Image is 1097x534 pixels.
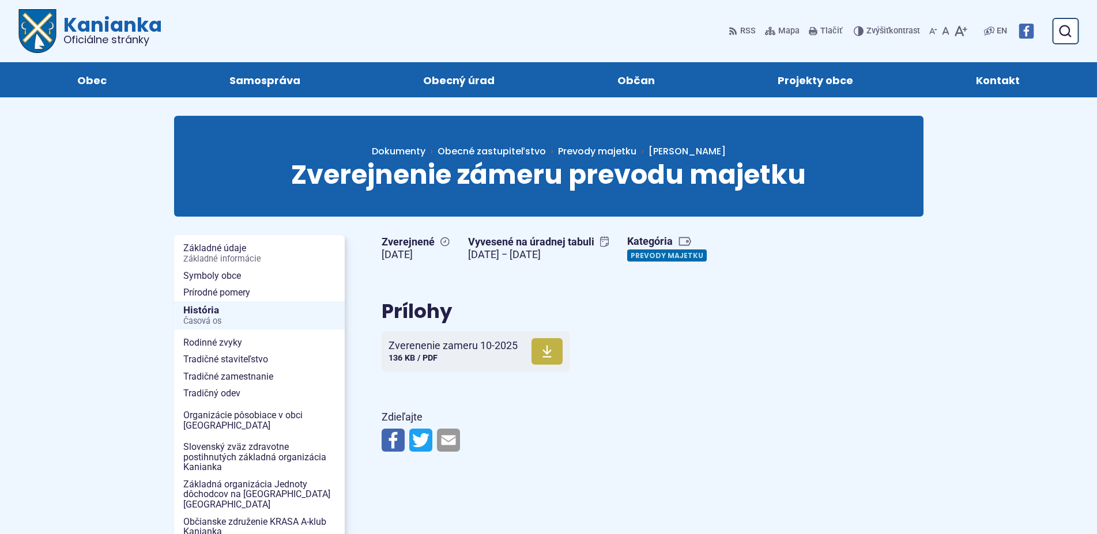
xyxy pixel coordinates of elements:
a: Organizácie pôsobiace v obci [GEOGRAPHIC_DATA] [174,407,345,434]
span: Tlačiť [820,26,842,36]
span: Prírodné pomery [183,284,335,301]
span: Obecný úrad [423,62,495,97]
a: Slovenský zväz zdravotne postihnutých základná organizácia Kanianka [174,438,345,476]
a: [PERSON_NAME] [636,145,726,158]
span: História [183,301,335,330]
button: Nastaviť pôvodnú veľkosť písma [940,19,952,43]
span: Tradičné staviteľstvo [183,351,335,368]
span: Základná organizácia Jednoty dôchodcov na [GEOGRAPHIC_DATA] [GEOGRAPHIC_DATA] [183,476,335,513]
span: Symboly obce [183,267,335,285]
a: Rodinné zvyky [174,334,345,351]
a: Dokumenty [372,145,438,158]
a: Symboly obce [174,267,345,285]
span: Organizácie pôsobiace v obci [GEOGRAPHIC_DATA] [183,407,335,434]
span: Zverenenie zameru 10-2025 [389,340,518,351]
span: Rodinné zvyky [183,334,335,351]
a: Obec [28,62,157,97]
a: Obecný úrad [374,62,545,97]
a: Prevody majetku [558,145,636,158]
button: Zmenšiť veľkosť písma [927,19,940,43]
span: Projekty obce [778,62,853,97]
a: Logo Kanianka, prejsť na domovskú stránku. [18,9,162,53]
span: Samospráva [229,62,300,97]
span: [PERSON_NAME] [649,145,726,158]
a: Základná organizácia Jednoty dôchodcov na [GEOGRAPHIC_DATA] [GEOGRAPHIC_DATA] [174,476,345,513]
a: Kontakt [926,62,1069,97]
span: Tradičný odev [183,385,335,402]
span: kontrast [866,26,920,36]
img: Prejsť na domovskú stránku [18,9,56,53]
a: Obecné zastupiteľstvo [438,145,558,158]
button: Zväčšiť veľkosť písma [952,19,970,43]
span: Kanianka [56,15,162,45]
img: Zdieľať na Facebooku [382,429,405,452]
span: Základné údaje [183,240,335,267]
a: Projekty obce [727,62,903,97]
a: EN [994,24,1009,38]
a: Zverenenie zameru 10-2025 136 KB / PDF [382,331,570,372]
img: Zdieľať na Twitteri [409,429,432,452]
a: Tradičné zamestnanie [174,368,345,385]
img: Zdieľať e-mailom [437,429,460,452]
button: Tlačiť [806,19,845,43]
span: Vyvesené na úradnej tabuli [468,236,609,249]
img: Prejsť na Facebook stránku [1019,24,1034,39]
button: Zvýšiťkontrast [854,19,922,43]
span: RSS [740,24,756,38]
span: Oficiálne stránky [63,35,162,45]
span: Slovenský zväz zdravotne postihnutých základná organizácia Kanianka [183,438,335,476]
figcaption: [DATE] [382,248,450,262]
a: HistóriaČasová os [174,301,345,330]
span: Občan [617,62,655,97]
a: Tradičný odev [174,385,345,402]
a: Samospráva [180,62,350,97]
span: Mapa [778,24,800,38]
h2: Prílohy [382,301,791,322]
span: Časová os [183,317,335,326]
span: Dokumenty [372,145,425,158]
a: Základné údajeZákladné informácie [174,240,345,267]
span: EN [997,24,1007,38]
a: Prevody majetku [627,249,707,262]
a: Občan [568,62,705,97]
a: Mapa [763,19,802,43]
span: Základné informácie [183,255,335,264]
figcaption: [DATE] − [DATE] [468,248,609,262]
span: Kategória [627,235,711,248]
a: Prírodné pomery [174,284,345,301]
span: Obec [77,62,107,97]
a: RSS [729,19,758,43]
span: Zverejnené [382,236,450,249]
span: Obecné zastupiteľstvo [438,145,546,158]
span: Zverejnenie zámeru prevodu majetku [291,156,806,193]
span: Kontakt [976,62,1020,97]
a: Tradičné staviteľstvo [174,351,345,368]
p: Zdieľajte [382,408,791,426]
span: Zvýšiť [866,26,889,36]
span: 136 KB / PDF [389,353,438,363]
span: Tradičné zamestnanie [183,368,335,385]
